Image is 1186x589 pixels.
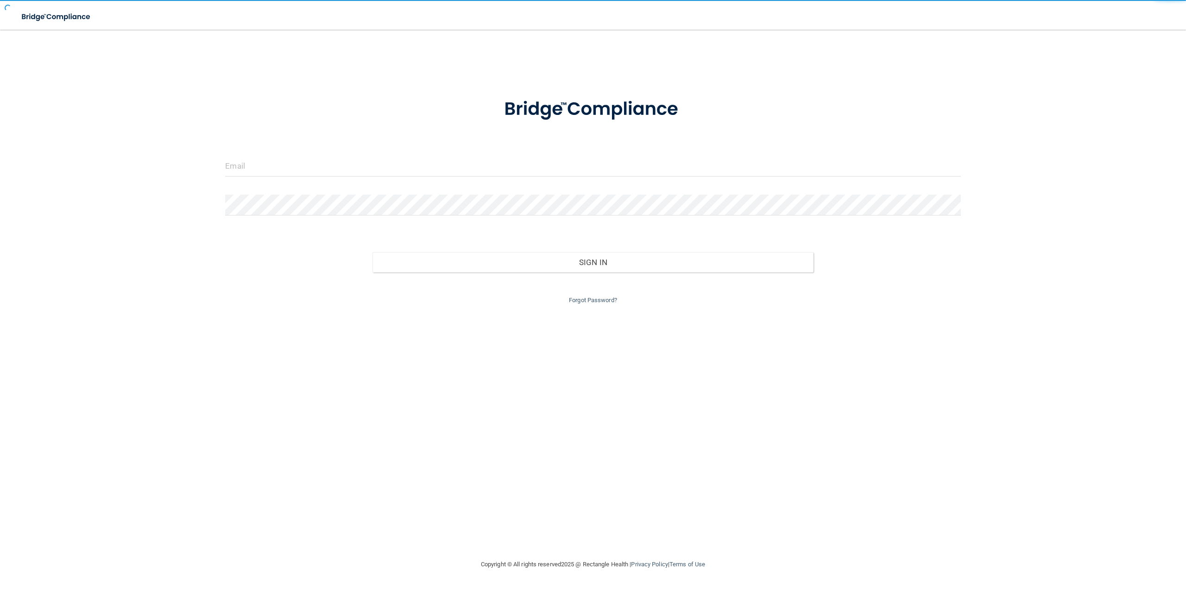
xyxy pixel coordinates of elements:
[14,7,99,26] img: bridge_compliance_login_screen.278c3ca4.svg
[631,561,668,568] a: Privacy Policy
[669,561,705,568] a: Terms of Use
[424,550,762,579] div: Copyright © All rights reserved 2025 @ Rectangle Health | |
[485,85,701,133] img: bridge_compliance_login_screen.278c3ca4.svg
[225,156,960,177] input: Email
[569,297,617,304] a: Forgot Password?
[372,252,814,272] button: Sign In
